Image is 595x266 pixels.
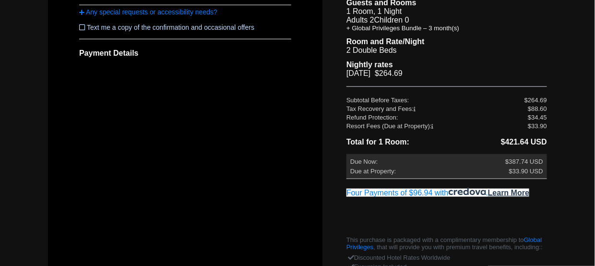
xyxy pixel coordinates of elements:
span: Four Payments of $96.94 with . [346,189,529,197]
li: 1 Room, 1 Night [346,7,547,16]
div: Subtotal Before Taxes: [346,97,524,104]
span: Children 0 [374,16,409,24]
label: Text me a copy of the confirmation and occasional offers [79,20,291,35]
a: Global Privileges [346,236,542,251]
a: Four Payments of $96.94 with.Learn More [346,189,529,197]
div: Due Now: [350,158,505,165]
span: Learn More [488,189,529,197]
p: This purchase is packaged with a complimentary membership to , that will provide you with premium... [346,236,547,251]
div: Due at Property: [350,168,505,175]
div: Refund Protection: [346,114,528,121]
b: Nightly rates [346,60,393,69]
div: $33.90 [528,122,547,130]
a: Any special requests or accessibility needs? [79,8,291,16]
span: [DATE] $264.69 [346,69,403,77]
div: $264.69 [524,97,547,104]
div: $34.45 [528,114,547,121]
div: Tax Recovery and Fees: [346,105,524,112]
div: $33.90 USD [509,168,543,175]
li: Adults 2 [346,16,547,24]
li: + Global Privileges Bundle – 3 month(s) [346,24,547,32]
li: Total for 1 Room: [346,136,447,148]
div: $88.60 [528,105,547,112]
li: $421.64 USD [447,136,547,148]
iframe: PayPal Message 1 [346,206,547,216]
div: $387.74 USD [505,158,543,165]
div: Resort Fees (Due at Property): [346,122,528,130]
span: Payment Details [79,49,139,57]
b: Room and Rate/Night [346,37,425,46]
div: Discounted Hotel Rates Worldwide [349,253,545,262]
li: 2 Double Beds [346,46,547,55]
